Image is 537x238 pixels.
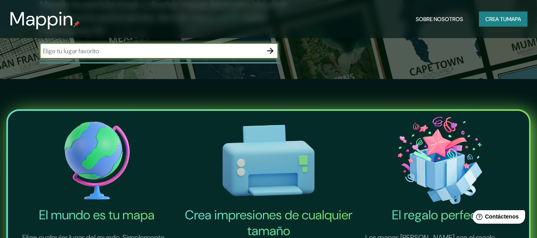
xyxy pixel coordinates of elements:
button: Crea tumapa [479,12,527,27]
font: Mappin [10,6,74,31]
img: Crea impresiones de cualquier tamaño-icono [184,114,353,207]
button: Sobre nosotros [413,12,466,27]
font: Crea tu [485,15,507,23]
input: Elige tu lugar favorito [40,46,262,56]
font: mapa [507,15,521,23]
img: El mundo es tu icono de mapa [13,114,181,207]
font: El regalo perfecto [392,207,489,223]
iframe: Lanzador de widgets de ayuda [466,207,528,229]
img: El icono del regalo perfecto [356,114,524,207]
font: Sobre nosotros [416,15,463,23]
font: El mundo es tu mapa [39,207,155,223]
img: pin de mapeo [74,21,80,27]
